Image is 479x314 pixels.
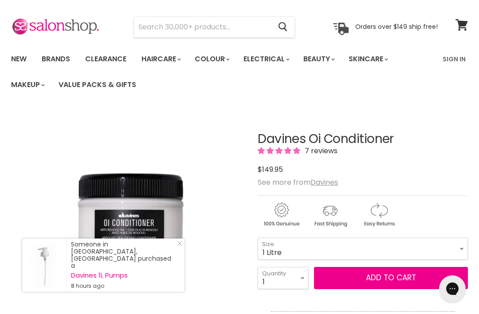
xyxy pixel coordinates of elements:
a: Davines 1L Pumps [71,272,176,279]
a: Skincare [342,50,393,68]
a: Davines [310,177,338,187]
form: Product [133,16,295,38]
span: 7 reviews [302,146,338,156]
a: Value Packs & Gifts [52,76,143,94]
button: Add to cart [314,267,468,289]
span: Add to cart [366,272,416,283]
select: Quantity [258,267,309,289]
a: Colour [188,50,235,68]
a: Clearance [79,50,133,68]
a: Sign In [437,50,471,68]
img: genuine.gif [258,201,305,228]
ul: Main menu [4,46,437,98]
p: Orders over $149 ship free! [355,23,438,31]
span: $149.95 [258,164,283,175]
img: shipping.gif [306,201,353,228]
iframe: Gorgias live chat messenger [435,272,470,305]
svg: Close Icon [177,241,182,246]
a: Brands [35,50,77,68]
span: 4.86 stars [258,146,302,156]
a: New [4,50,33,68]
span: See more from [258,177,338,187]
a: Visit product page [22,238,67,292]
a: Makeup [4,76,50,94]
a: Haircare [135,50,186,68]
input: Search [134,17,271,37]
a: Beauty [297,50,340,68]
div: Someone in [GEOGRAPHIC_DATA], [GEOGRAPHIC_DATA] purchased a [71,241,176,290]
a: Close Notification [173,241,182,250]
h1: Davines Oi Conditioner [258,132,468,146]
small: 8 hours ago [71,282,176,290]
img: returns.gif [355,201,402,228]
a: Electrical [237,50,295,68]
button: Search [271,17,294,37]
